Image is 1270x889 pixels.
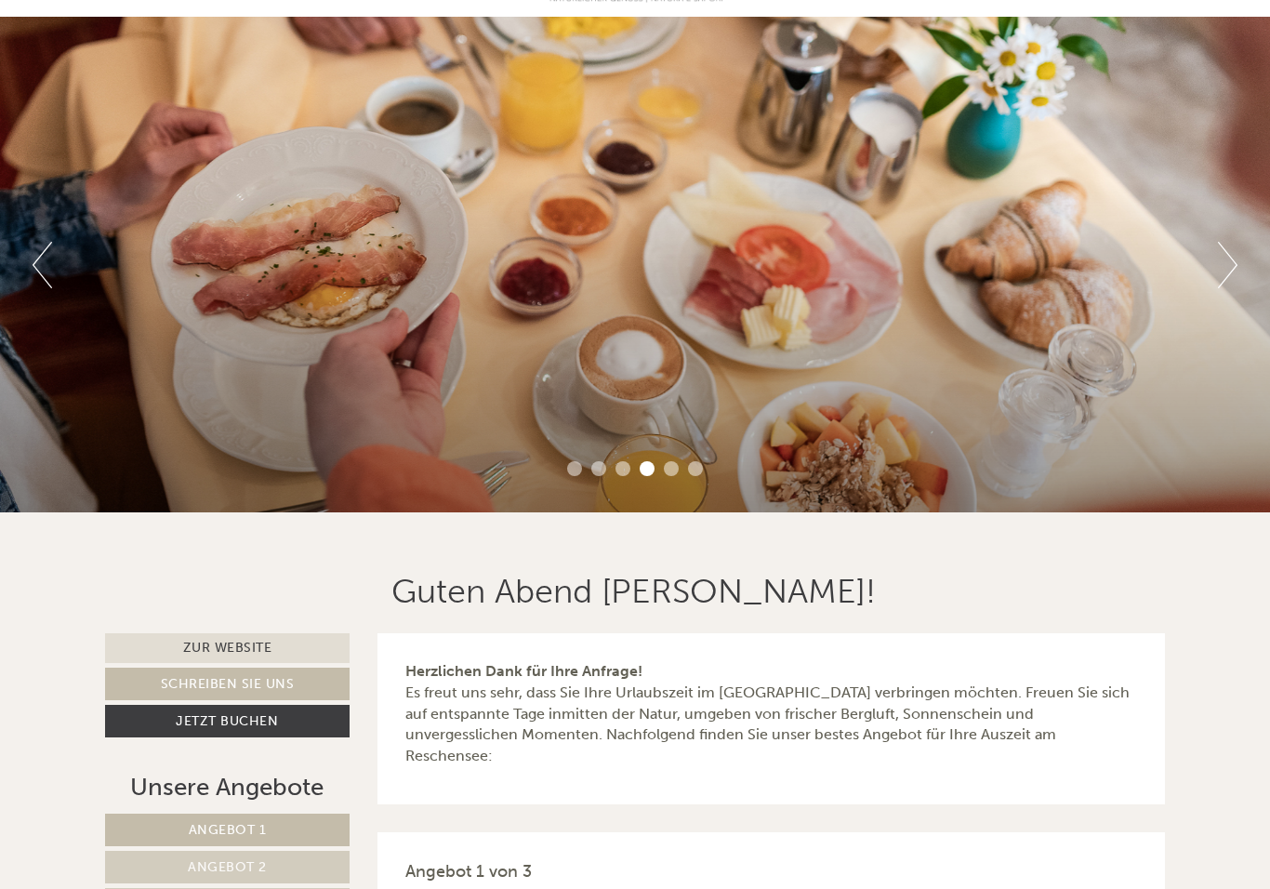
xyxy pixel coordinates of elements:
[391,573,876,610] h1: Guten Abend [PERSON_NAME]!
[105,633,350,663] a: Zur Website
[105,668,350,700] a: Schreiben Sie uns
[33,242,52,288] button: Previous
[333,14,401,46] div: [DATE]
[105,770,350,804] div: Unsere Angebote
[188,859,267,875] span: Angebot 2
[405,661,1138,767] p: Es freut uns sehr, dass Sie Ihre Urlaubszeit im [GEOGRAPHIC_DATA] verbringen möchten. Freuen Sie ...
[405,662,642,680] strong: Herzlichen Dank für Ihre Anfrage!
[1218,242,1237,288] button: Next
[14,50,321,107] div: Guten Tag, wie können wir Ihnen helfen?
[28,90,311,103] small: 19:46
[405,861,532,882] span: Angebot 1 von 3
[105,705,350,737] a: Jetzt buchen
[620,490,733,523] button: Senden
[28,54,311,69] div: Hotel [GEOGRAPHIC_DATA]
[189,822,267,838] span: Angebot 1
